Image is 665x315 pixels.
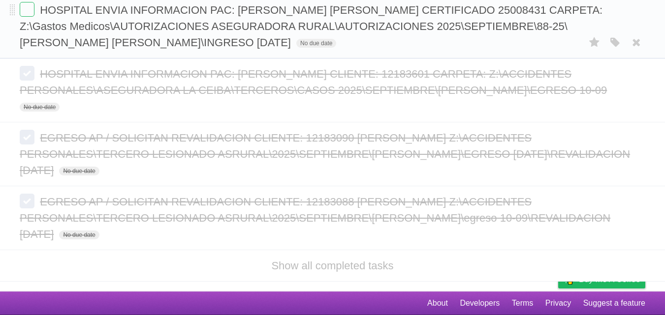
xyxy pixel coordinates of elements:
[20,194,34,208] label: Done
[585,34,604,51] label: Star task
[20,130,34,144] label: Done
[512,294,534,313] a: Terms
[20,68,609,96] span: HOSPITAL ENVIA INFORMACION PAC: [PERSON_NAME] CLIENTE: 12183601 CARPETA: Z:\ACCIDENTES PERSONALES...
[59,230,99,239] span: No due date
[545,294,571,313] a: Privacy
[579,271,640,288] span: Buy me a coffee
[296,39,336,48] span: No due date
[271,259,393,272] a: Show all completed tasks
[20,103,60,112] span: No due date
[20,4,602,49] span: HOSPITAL ENVIA INFORMACION PAC: [PERSON_NAME] [PERSON_NAME] CERTIFICADO 25008431 CARPETA: Z:\Gast...
[59,167,99,175] span: No due date
[20,2,34,17] label: Done
[583,294,645,313] a: Suggest a feature
[20,196,610,240] span: EGRESO AP / SOLICITAN REVALIDACION CLIENTE: 12183088 [PERSON_NAME] Z:\ACCIDENTES PERSONALES\TERCE...
[20,66,34,81] label: Done
[427,294,448,313] a: About
[20,132,630,176] span: EGRESO AP / SOLICITAN REVALIDACION CLIENTE: 12183090 [PERSON_NAME] Z:\ACCIDENTES PERSONALES\TERCE...
[460,294,500,313] a: Developers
